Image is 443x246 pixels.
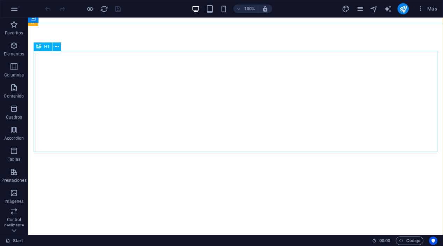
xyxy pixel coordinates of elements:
i: AI Writer [384,5,392,13]
span: Código [399,237,420,245]
p: Accordion [4,135,24,141]
p: Contenido [4,93,24,99]
p: Cuadros [6,114,22,120]
button: navigator [370,5,378,13]
button: publish [398,3,409,14]
button: Más [414,3,440,14]
i: Al redimensionar, ajustar el nivel de zoom automáticamente para ajustarse al dispositivo elegido. [262,6,268,12]
button: pages [356,5,364,13]
button: design [342,5,350,13]
i: Diseño (Ctrl+Alt+Y) [342,5,350,13]
p: Favoritos [5,30,23,36]
i: Páginas (Ctrl+Alt+S) [356,5,364,13]
p: Elementos [4,51,24,57]
i: Volver a cargar página [100,5,108,13]
button: 100% [233,5,258,13]
button: text_generator [384,5,392,13]
p: Imágenes [5,199,23,204]
h6: 100% [244,5,255,13]
span: H1 [44,45,49,49]
p: Tablas [8,157,21,162]
span: Más [417,5,437,12]
p: Columnas [4,72,24,78]
i: Navegador [370,5,378,13]
button: Haz clic para salir del modo de previsualización y seguir editando [86,5,94,13]
button: reload [100,5,108,13]
button: Usercentrics [429,237,437,245]
a: Haz clic para cancelar la selección y doble clic para abrir páginas [6,237,23,245]
button: Código [396,237,423,245]
p: Prestaciones [1,178,26,183]
i: Publicar [399,5,407,13]
h6: Tiempo de la sesión [372,237,391,245]
span: 00 00 [379,237,390,245]
span: : [384,238,385,243]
